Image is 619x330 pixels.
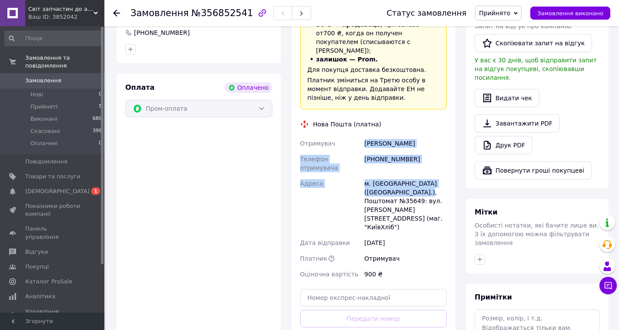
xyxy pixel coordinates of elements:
[25,173,80,180] span: Товари та послуги
[300,180,323,187] span: Адреса
[25,225,80,241] span: Панель управління
[475,57,597,81] span: У вас є 30 днів, щоб відправити запит на відгук покупцеві, скопіювавши посилання.
[30,139,58,147] span: Оплачені
[93,127,102,135] span: 399
[130,8,189,18] span: Замовлення
[387,9,467,17] div: Статус замовлення
[28,5,94,13] span: Світ запчастин до авто
[300,271,358,278] span: Оціночна вартість
[475,23,571,30] span: Запит на відгук про компанію
[308,65,440,74] div: Для покупця доставка безкоштовна.
[475,222,599,246] span: Особисті нотатки, які бачите лише ви. З їх допомогою можна фільтрувати замовлення
[475,136,532,154] a: Друк PDF
[28,13,104,21] div: Ваш ID: 3852042
[30,127,60,135] span: Скасовані
[25,187,90,195] span: [DEMOGRAPHIC_DATA]
[30,115,57,123] span: Виконані
[25,293,55,300] span: Аналітика
[308,76,440,102] div: Платник зміниться на Третю особу в момент відправки. Додавайте ЕН не пізніше, ніж у день відправки.
[363,266,448,282] div: 900 ₴
[25,248,48,256] span: Відгуки
[191,8,253,18] span: №356852541
[25,54,104,70] span: Замовлення та повідомлення
[99,139,102,147] span: 0
[25,158,67,166] span: Повідомлення
[363,136,448,151] div: [PERSON_NAME]
[530,7,610,20] button: Замовлення виконано
[300,289,447,306] input: Номер експрес-накладної
[300,255,328,262] span: Платник
[225,82,272,93] div: Оплачено
[300,156,338,171] span: Телефон отримувача
[363,151,448,176] div: [PHONE_NUMBER]
[308,20,440,55] li: , при заказе от 700 ₴ , когда он получен покупателем (списываются с [PERSON_NAME]);
[30,103,57,111] span: Прийняті
[475,89,539,107] button: Видати чек
[113,9,120,17] div: Повернутися назад
[363,251,448,266] div: Отримувач
[125,83,154,92] span: Оплата
[537,10,603,17] span: Замовлення виконано
[99,103,102,111] span: 5
[300,239,350,246] span: Дата відправки
[99,91,102,99] span: 0
[4,31,103,46] input: Пошук
[25,77,61,85] span: Замовлення
[475,34,592,52] button: Скопіювати запит на відгук
[475,208,498,216] span: Мітки
[25,263,49,271] span: Покупці
[363,176,448,235] div: м. [GEOGRAPHIC_DATA] ([GEOGRAPHIC_DATA].), Поштомат №35649: вул. [PERSON_NAME][STREET_ADDRESS] (м...
[25,308,80,323] span: Управління сайтом
[363,235,448,251] div: [DATE]
[475,293,512,301] span: Примітки
[93,115,102,123] span: 689
[475,161,592,180] button: Повернути гроші покупцеві
[25,202,80,218] span: Показники роботи компанії
[311,120,384,129] div: Нова Пошта (платна)
[300,140,335,147] span: Отримувач
[599,277,617,294] button: Чат з покупцем
[30,91,43,99] span: Нові
[316,56,378,63] span: залишок — Prom.
[133,28,191,37] div: [PHONE_NUMBER]
[25,278,72,286] span: Каталог ProSale
[475,114,560,133] a: Завантажити PDF
[91,187,100,195] span: 1
[479,10,510,17] span: Прийнято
